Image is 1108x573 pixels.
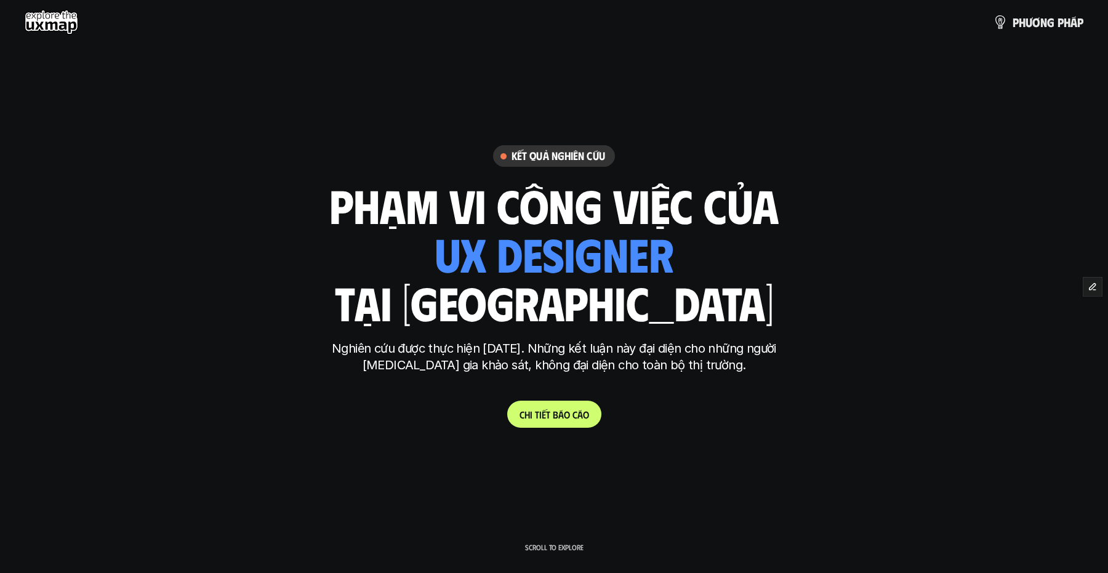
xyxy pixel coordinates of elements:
span: ế [542,409,546,420]
span: b [553,409,558,420]
span: t [546,409,550,420]
span: p [1058,15,1064,29]
span: c [572,409,577,420]
p: Scroll to explore [525,543,584,551]
span: p [1013,15,1019,29]
span: i [539,409,542,420]
span: g [1047,15,1054,29]
button: Edit Framer Content [1083,278,1102,296]
span: t [535,409,539,420]
span: h [1019,15,1026,29]
span: á [1070,15,1077,29]
h6: Kết quả nghiên cứu [512,149,605,163]
span: h [524,409,530,420]
span: ư [1026,15,1032,29]
p: Nghiên cứu được thực hiện [DATE]. Những kết luận này đại diện cho những người [MEDICAL_DATA] gia ... [323,340,785,374]
span: i [530,409,532,420]
span: n [1040,15,1047,29]
span: h [1064,15,1070,29]
span: á [577,409,583,420]
span: C [520,409,524,420]
h1: phạm vi công việc của [329,179,779,231]
span: o [564,409,570,420]
span: p [1077,15,1083,29]
span: ơ [1032,15,1040,29]
h1: tại [GEOGRAPHIC_DATA] [335,276,774,328]
a: Chitiếtbáocáo [507,401,601,428]
span: á [558,409,564,420]
span: o [583,409,589,420]
a: phươngpháp [993,10,1083,34]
